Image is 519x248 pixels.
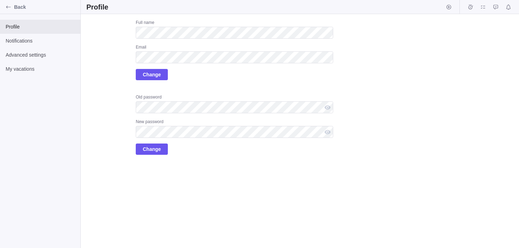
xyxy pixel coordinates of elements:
h2: Profile [86,2,108,12]
span: Advanced settings [6,51,75,58]
div: Email [136,44,333,51]
span: Change [143,70,161,79]
div: New password [136,119,333,126]
a: Approval requests [491,5,501,11]
span: Change [136,144,168,155]
input: Full name [136,27,333,39]
span: Change [136,69,168,80]
span: Approval requests [491,2,501,12]
span: Back [14,4,78,11]
input: Old password [136,101,333,113]
a: Time logs [465,5,475,11]
span: Notifications [6,37,75,44]
a: Notifications [503,5,513,11]
input: Email [136,51,333,63]
span: Start timer [444,2,454,12]
span: My vacations [6,65,75,72]
span: My assignments [478,2,488,12]
span: Profile [6,23,75,30]
a: My assignments [478,5,488,11]
span: Change [143,145,161,153]
div: Full name [136,20,333,27]
input: New password [136,126,333,138]
div: Old password [136,94,333,101]
span: Time logs [465,2,475,12]
span: Notifications [503,2,513,12]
